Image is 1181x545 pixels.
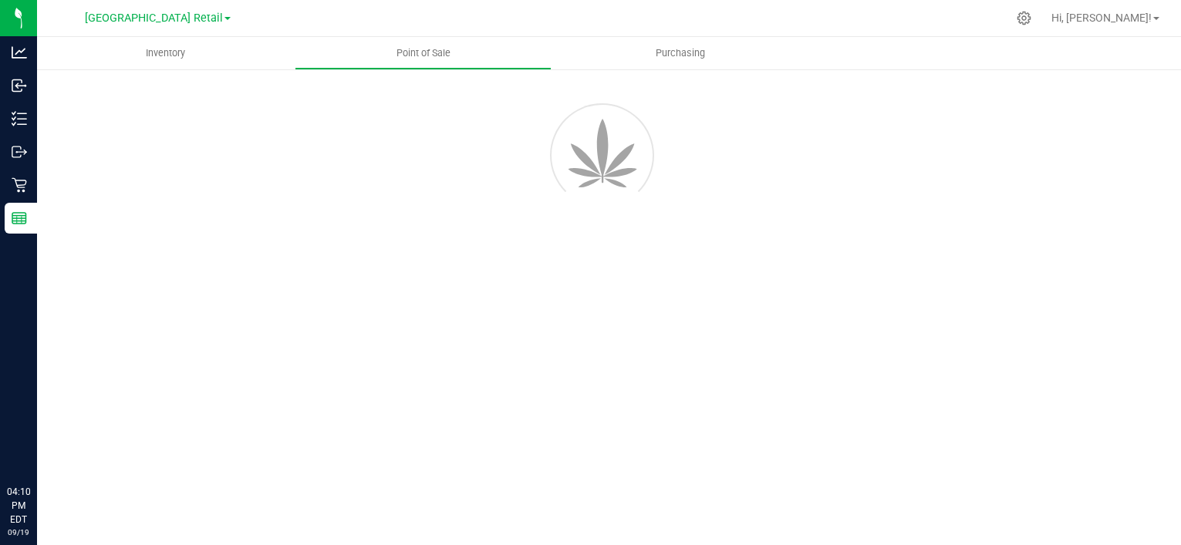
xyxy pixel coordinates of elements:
[295,37,552,69] a: Point of Sale
[1051,12,1152,24] span: Hi, [PERSON_NAME]!
[12,210,27,226] inline-svg: Reports
[12,111,27,126] inline-svg: Inventory
[12,177,27,193] inline-svg: Retail
[7,485,30,526] p: 04:10 PM EDT
[12,45,27,60] inline-svg: Analytics
[1014,11,1034,25] div: Manage settings
[12,144,27,160] inline-svg: Outbound
[12,78,27,93] inline-svg: Inbound
[552,37,809,69] a: Purchasing
[37,37,295,69] a: Inventory
[125,46,206,60] span: Inventory
[7,526,30,538] p: 09/19
[85,12,223,25] span: [GEOGRAPHIC_DATA] Retail
[376,46,471,60] span: Point of Sale
[635,46,726,60] span: Purchasing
